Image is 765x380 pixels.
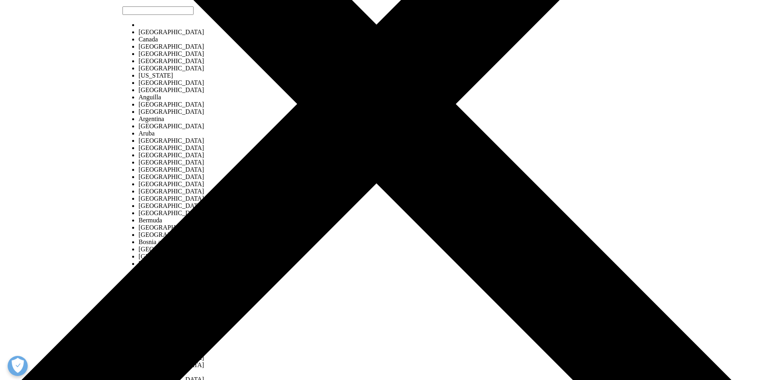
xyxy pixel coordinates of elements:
[139,210,285,217] li: [GEOGRAPHIC_DATA]
[139,238,285,246] li: Bosnia and Herzegovenia
[139,275,285,282] li: [GEOGRAPHIC_DATA]
[139,58,285,65] li: [GEOGRAPHIC_DATA]
[139,340,285,347] li: Central African Republic
[139,115,285,123] li: Argentina
[139,253,285,260] li: [GEOGRAPHIC_DATA]
[139,318,285,325] li: [GEOGRAPHIC_DATA]
[139,86,285,94] li: [GEOGRAPHIC_DATA]
[139,159,285,166] li: [GEOGRAPHIC_DATA]
[139,43,285,50] li: [GEOGRAPHIC_DATA]
[139,152,285,159] li: [GEOGRAPHIC_DATA]
[139,101,285,108] li: [GEOGRAPHIC_DATA]
[139,354,285,362] li: [GEOGRAPHIC_DATA]
[139,188,285,195] li: [GEOGRAPHIC_DATA]
[139,108,285,115] li: [GEOGRAPHIC_DATA]
[139,347,285,354] li: Chad
[139,202,285,210] li: [GEOGRAPHIC_DATA]
[139,65,285,72] li: [GEOGRAPHIC_DATA]
[139,260,285,267] li: [GEOGRAPHIC_DATA]
[139,173,285,181] li: [GEOGRAPHIC_DATA]
[139,144,285,152] li: [GEOGRAPHIC_DATA]
[139,79,285,86] li: [GEOGRAPHIC_DATA]
[139,50,285,58] li: [GEOGRAPHIC_DATA]
[139,217,285,224] li: Bermuda
[8,356,28,376] button: Apri preferenze
[139,72,285,79] li: [US_STATE]
[139,36,285,43] li: Canada
[139,224,285,231] li: [GEOGRAPHIC_DATA]
[139,304,285,311] li: [GEOGRAPHIC_DATA]
[139,231,285,238] li: [GEOGRAPHIC_DATA]
[139,267,285,275] li: [GEOGRAPHIC_DATA]
[139,137,285,144] li: [GEOGRAPHIC_DATA]
[139,29,285,36] li: [GEOGRAPHIC_DATA]
[139,311,285,318] li: [GEOGRAPHIC_DATA]
[139,296,285,304] li: [GEOGRAPHIC_DATA]
[139,362,285,369] li: [GEOGRAPHIC_DATA]
[139,333,285,340] li: [GEOGRAPHIC_DATA]
[139,166,285,173] li: [GEOGRAPHIC_DATA]
[139,181,285,188] li: [GEOGRAPHIC_DATA]
[139,123,285,130] li: [GEOGRAPHIC_DATA]
[139,94,285,101] li: Anguilla
[139,369,285,376] li: Christmas Island
[139,130,285,137] li: Aruba
[139,246,285,253] li: [GEOGRAPHIC_DATA]
[139,195,285,202] li: [GEOGRAPHIC_DATA]
[139,289,285,296] li: [GEOGRAPHIC_DATA]
[139,325,285,333] li: [GEOGRAPHIC_DATA]
[139,282,285,289] li: [GEOGRAPHIC_DATA]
